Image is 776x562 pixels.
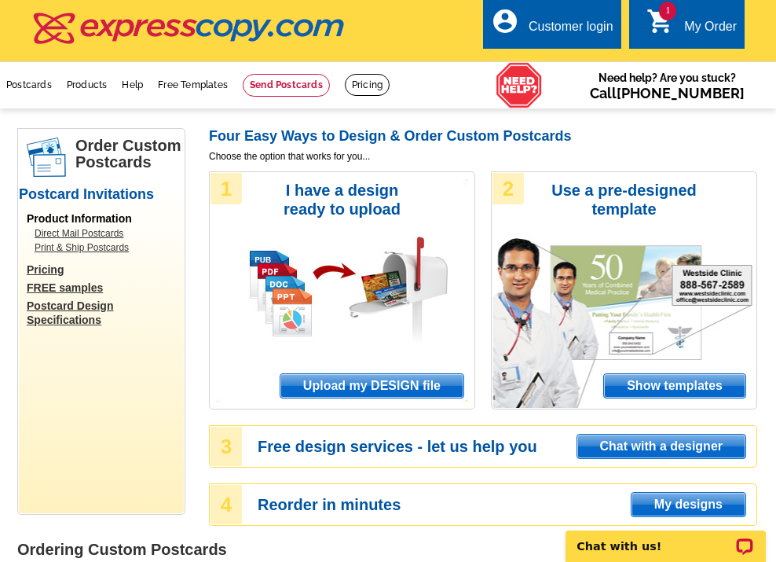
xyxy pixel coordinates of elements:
div: 3 [210,427,242,466]
a: Pricing [27,263,184,277]
h3: Free design services - let us help you [258,439,756,454]
a: Products [67,79,108,90]
h3: Reorder in minutes [258,498,756,512]
span: Choose the option that works for you... [209,149,757,163]
a: 1 shopping_cart My Order [646,17,737,37]
h2: Four Easy Ways to Design & Order Custom Postcards [209,128,757,145]
a: Direct Mail Postcards [35,226,176,241]
span: Need help? Are you stuck? [590,70,745,101]
span: Show templates [604,374,745,398]
a: Postcards [6,79,52,90]
div: 1 [210,173,242,204]
span: Call [590,85,745,101]
h3: I have a design ready to upload [262,181,423,219]
span: Chat with a designer [577,435,745,458]
img: postcards.png [27,138,66,177]
span: 1 [659,2,676,20]
h3: Use a pre-designed template [544,181,705,219]
a: Postcard Design Specifications [27,299,184,327]
a: My designs [631,492,746,517]
i: account_circle [491,7,519,35]
span: Product Information [27,212,132,225]
a: Chat with a designer [577,434,746,459]
div: 2 [492,173,524,204]
strong: Ordering Custom Postcards [17,541,227,558]
iframe: LiveChat chat widget [555,512,776,562]
div: 4 [210,485,242,524]
a: [PHONE_NUMBER] [617,85,745,101]
a: Help [122,79,143,90]
i: shopping_cart [646,7,675,35]
a: FREE samples [27,281,184,295]
a: Show templates [603,373,746,399]
div: Customer login [529,20,613,42]
a: Free Templates [158,79,228,90]
a: Upload my DESIGN file [280,373,464,399]
h2: Postcard Invitations [19,186,184,204]
span: Upload my DESIGN file [280,374,463,398]
a: account_circle Customer login [491,17,613,37]
div: My Order [684,20,737,42]
h1: Order Custom Postcards [75,138,184,171]
a: Print & Ship Postcards [35,241,176,255]
span: My designs [631,493,745,516]
img: help [496,62,543,108]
